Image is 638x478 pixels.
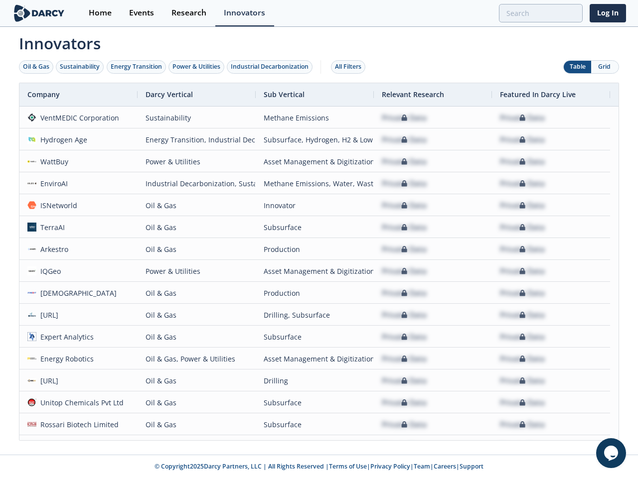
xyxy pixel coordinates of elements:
[382,348,427,369] div: Private Data
[14,462,624,471] p: © Copyright 2025 Darcy Partners, LLC | All Rights Reserved | | | | |
[500,90,576,99] span: Featured In Darcy Live
[172,62,220,71] div: Power & Utilities
[500,414,545,435] div: Private Data
[500,129,545,150] div: Private Data
[382,173,427,194] div: Private Data
[146,392,248,413] div: Oil & Gas
[146,260,248,282] div: Power & Utilities
[27,201,36,210] img: 374c1fb3-f4bb-4996-b874-16c00a6dbfaa
[500,151,545,172] div: Private Data
[36,326,94,348] div: Expert Analytics
[382,129,427,150] div: Private Data
[382,195,427,216] div: Private Data
[146,282,248,304] div: Oil & Gas
[382,239,427,260] div: Private Data
[500,326,545,348] div: Private Data
[19,60,53,74] button: Oil & Gas
[36,239,69,260] div: Arkestro
[382,260,427,282] div: Private Data
[27,157,36,166] img: 1651497031345-wattbuy-og.png
[500,348,545,369] div: Private Data
[36,282,117,304] div: [DEMOGRAPHIC_DATA]
[146,107,248,128] div: Sustainability
[27,266,36,275] img: iqgeo.com.png
[264,129,366,150] div: Subsurface, Hydrogen, H2 & Low Carbon Fuels
[264,348,366,369] div: Asset Management & Digitization
[590,4,626,22] a: Log In
[382,414,427,435] div: Private Data
[264,107,366,128] div: Methane Emissions
[146,436,248,457] div: Energy Transition
[129,9,154,17] div: Events
[146,173,248,194] div: Industrial Decarbonization, Sustainability
[382,282,427,304] div: Private Data
[146,217,248,238] div: Oil & Gas
[500,370,545,391] div: Private Data
[171,9,206,17] div: Research
[168,60,224,74] button: Power & Utilities
[89,9,112,17] div: Home
[414,462,430,471] a: Team
[264,326,366,348] div: Subsurface
[27,90,60,99] span: Company
[36,370,59,391] div: [URL]
[146,348,248,369] div: Oil & Gas, Power & Utilities
[264,195,366,216] div: Innovator
[460,462,483,471] a: Support
[335,62,361,71] div: All Filters
[27,223,36,232] img: a0df43f8-31b4-4ea9-a991-6b2b5c33d24c
[329,462,367,471] a: Terms of Use
[36,304,59,326] div: [URL]
[23,62,49,71] div: Oil & Gas
[224,9,265,17] div: Innovators
[596,438,628,468] iframe: chat widget
[56,60,104,74] button: Sustainability
[382,107,427,128] div: Private Data
[264,260,366,282] div: Asset Management & Digitization
[146,414,248,435] div: Oil & Gas
[27,398,36,407] img: 4b1e1fd7-072f-48ae-992d-064af1ed5f1f
[27,135,36,144] img: ec468b57-2de6-4f92-a247-94dc452257e2
[264,151,366,172] div: Asset Management & Digitization
[146,239,248,260] div: Oil & Gas
[107,60,166,74] button: Energy Transition
[227,60,313,74] button: Industrial Decarbonization
[36,436,238,457] div: LibertyStream Infrastructure Partners (former Volt Lithium)
[382,90,444,99] span: Relevant Research
[27,376,36,385] img: 7cc635d6-6a35-42ec-89ee-ecf6ed8a16d9
[27,354,36,363] img: d7de9a7f-56bb-4078-a681-4fbb194b1cab
[264,304,366,326] div: Drilling, Subsurface
[231,62,309,71] div: Industrial Decarbonization
[264,173,366,194] div: Methane Emissions, Water, Waste, Spills, Flaring, CCUS
[382,326,427,348] div: Private Data
[382,370,427,391] div: Private Data
[111,62,162,71] div: Energy Transition
[434,462,456,471] a: Careers
[146,326,248,348] div: Oil & Gas
[264,392,366,413] div: Subsurface
[36,260,61,282] div: IQGeo
[36,107,120,128] div: VentMEDIC Corporation
[500,217,545,238] div: Private Data
[36,151,69,172] div: WattBuy
[264,282,366,304] div: Production
[264,436,366,457] div: Critical Minerals
[500,392,545,413] div: Private Data
[146,129,248,150] div: Energy Transition, Industrial Decarbonization, Oil & Gas
[146,90,193,99] span: Darcy Vertical
[27,310,36,319] img: origen.ai.png
[382,436,427,457] div: Private Data
[36,195,78,216] div: ISNetworld
[500,260,545,282] div: Private Data
[264,414,366,435] div: Subsurface
[500,436,545,457] div: Private Data
[500,282,545,304] div: Private Data
[27,288,36,297] img: c29c0c01-625a-4755-b658-fa74ed2a6ef3
[36,392,124,413] div: Unitop Chemicals Pvt Ltd
[12,4,66,22] img: logo-wide.svg
[500,304,545,326] div: Private Data
[500,107,545,128] div: Private Data
[36,129,88,150] div: Hydrogen Age
[36,348,94,369] div: Energy Robotics
[591,61,619,73] button: Grid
